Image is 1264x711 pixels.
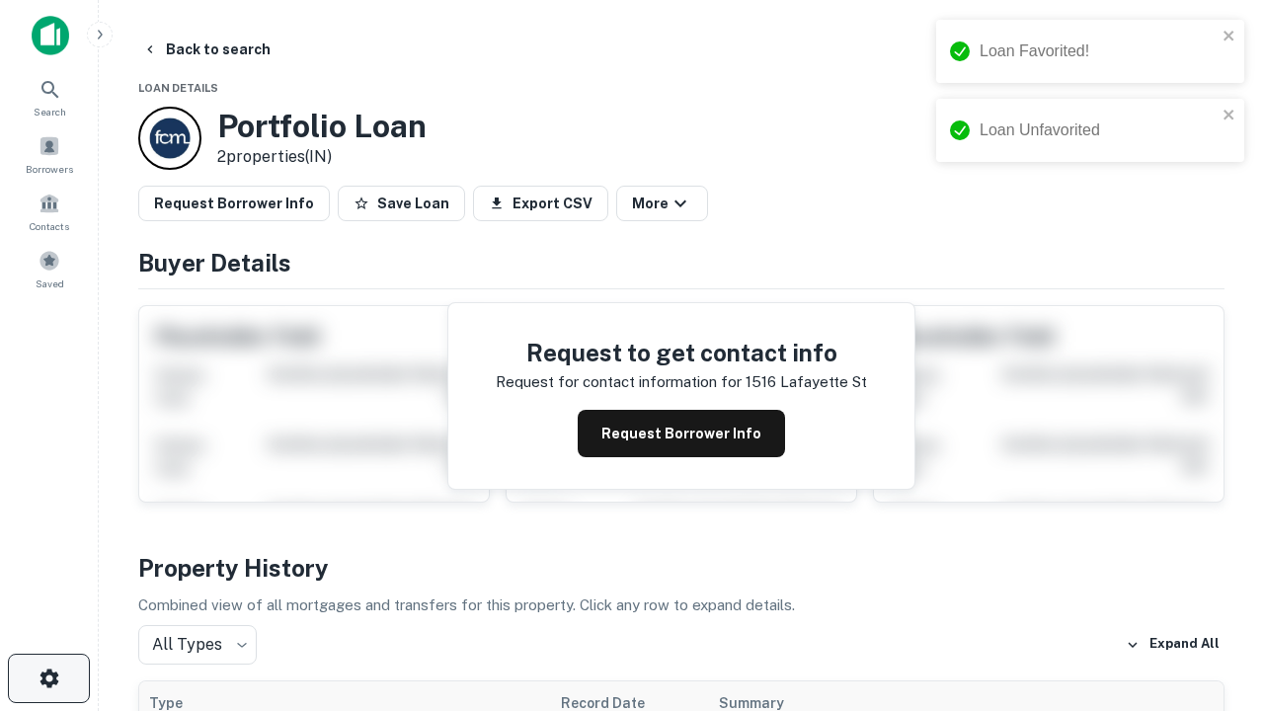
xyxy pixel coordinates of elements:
a: Borrowers [6,127,93,181]
a: Contacts [6,185,93,238]
img: capitalize-icon.png [32,16,69,55]
button: close [1223,28,1236,46]
h4: Buyer Details [138,245,1224,280]
h4: Request to get contact info [496,335,867,370]
a: Search [6,70,93,123]
iframe: Chat Widget [1165,553,1264,648]
button: close [1223,107,1236,125]
button: More [616,186,708,221]
a: Saved [6,242,93,295]
button: Request Borrower Info [578,410,785,457]
button: Expand All [1121,630,1224,660]
div: Loan Favorited! [980,39,1217,63]
h3: Portfolio Loan [217,108,427,145]
button: Save Loan [338,186,465,221]
button: Export CSV [473,186,608,221]
p: Request for contact information for [496,370,742,394]
span: Saved [36,276,64,291]
div: Loan Unfavorited [980,118,1217,142]
span: Search [34,104,66,119]
p: 2 properties (IN) [217,145,427,169]
span: Contacts [30,218,69,234]
span: Borrowers [26,161,73,177]
p: Combined view of all mortgages and transfers for this property. Click any row to expand details. [138,593,1224,617]
span: Loan Details [138,82,218,94]
div: All Types [138,625,257,665]
p: 1516 lafayette st [746,370,867,394]
button: Back to search [134,32,278,67]
h4: Property History [138,550,1224,586]
button: Request Borrower Info [138,186,330,221]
